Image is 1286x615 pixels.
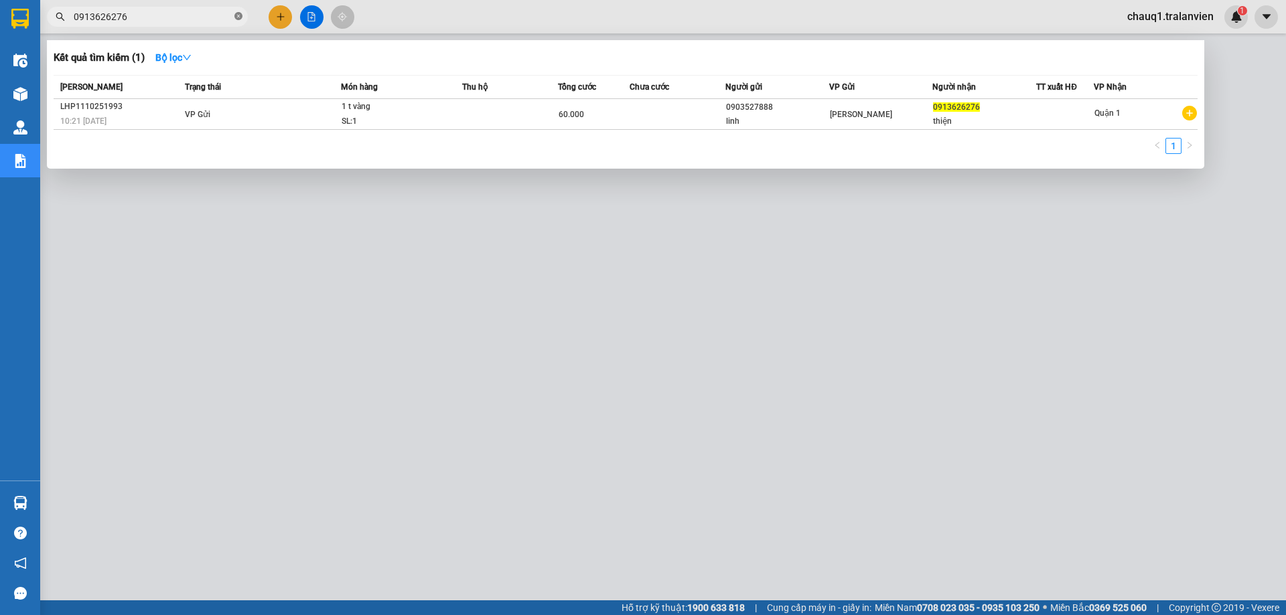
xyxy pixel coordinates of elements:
button: left [1149,138,1165,154]
div: thiện [933,114,1035,128]
span: Chưa cước [630,82,669,92]
span: left [1153,141,1161,149]
div: 0903527888 [726,100,829,114]
span: close-circle [234,11,242,23]
span: TT xuất HĐ [1036,82,1077,92]
div: SL: 1 [342,114,442,129]
button: Bộ lọcdown [145,47,202,68]
li: Previous Page [1149,138,1165,154]
span: right [1186,141,1194,149]
img: warehouse-icon [13,496,27,510]
span: down [182,53,192,62]
input: Tìm tên, số ĐT hoặc mã đơn [74,9,232,24]
span: VP Nhận [1094,82,1127,92]
span: Tổng cước [558,82,596,92]
li: Next Page [1182,138,1198,154]
img: warehouse-icon [13,87,27,101]
span: [PERSON_NAME] [60,82,123,92]
h3: Kết quả tìm kiếm ( 1 ) [54,51,145,65]
a: 1 [1166,139,1181,153]
span: Trạng thái [185,82,221,92]
div: 1 t vàng [342,100,442,114]
span: Quận 1 [1094,108,1121,118]
span: plus-circle [1182,106,1197,120]
span: 10:21 [DATE] [60,116,106,126]
span: Món hàng [341,82,378,92]
span: VP Gửi [185,110,210,119]
span: Người gửi [725,82,762,92]
span: message [14,587,27,600]
span: Người nhận [932,82,976,92]
span: 0913626276 [933,102,980,112]
strong: Bộ lọc [155,52,192,63]
span: search [56,12,65,21]
img: solution-icon [13,154,27,168]
img: logo-vxr [11,9,29,29]
div: linh [726,114,829,128]
li: 1 [1165,138,1182,154]
img: warehouse-icon [13,54,27,68]
span: question-circle [14,527,27,539]
img: warehouse-icon [13,120,27,135]
span: Thu hộ [462,82,488,92]
span: [PERSON_NAME] [830,110,892,119]
div: LHP1110251993 [60,100,181,114]
span: notification [14,557,27,569]
span: 60.000 [559,110,584,119]
span: close-circle [234,12,242,20]
span: VP Gửi [829,82,855,92]
button: right [1182,138,1198,154]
